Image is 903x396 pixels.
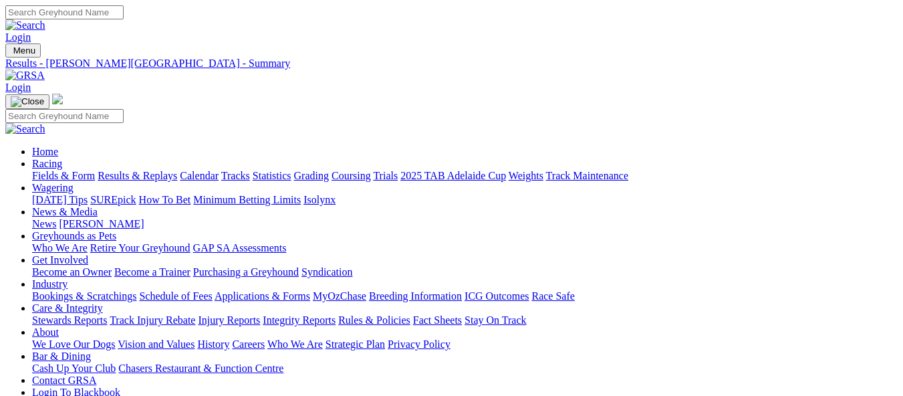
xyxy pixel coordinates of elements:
div: Wagering [32,194,898,206]
a: Care & Integrity [32,302,103,314]
a: Home [32,146,58,157]
a: Careers [232,338,265,350]
a: Fields & Form [32,170,95,181]
a: Privacy Policy [388,338,450,350]
a: Statistics [253,170,291,181]
a: Syndication [301,266,352,278]
a: Trials [373,170,398,181]
div: About [32,338,898,351]
a: Vision and Values [118,338,195,350]
button: Toggle navigation [5,43,41,58]
a: Chasers Restaurant & Function Centre [118,363,283,374]
a: Race Safe [531,290,574,302]
a: Schedule of Fees [139,290,212,302]
a: Cash Up Your Club [32,363,116,374]
a: Retire Your Greyhound [90,242,190,254]
a: Injury Reports [198,314,260,326]
a: Become a Trainer [114,266,190,278]
div: Get Involved [32,266,898,278]
a: Minimum Betting Limits [193,194,301,205]
a: MyOzChase [313,290,366,302]
a: Track Maintenance [546,170,628,181]
a: Isolynx [303,194,336,205]
a: About [32,326,59,338]
input: Search [5,109,124,123]
a: 2025 TAB Adelaide Cup [400,170,506,181]
a: Strategic Plan [326,338,385,350]
span: Menu [13,45,35,56]
div: Industry [32,290,898,302]
a: News & Media [32,206,98,217]
div: Care & Integrity [32,314,898,326]
div: Greyhounds as Pets [32,242,898,254]
a: History [197,338,229,350]
a: We Love Our Dogs [32,338,115,350]
a: Greyhounds as Pets [32,230,116,241]
a: Racing [32,158,62,169]
a: Who We Are [32,242,88,254]
img: Search [5,19,45,31]
a: Login [5,31,31,43]
div: Bar & Dining [32,363,898,375]
a: How To Bet [139,194,191,205]
a: ICG Outcomes [465,290,529,302]
a: Fact Sheets [413,314,462,326]
a: Integrity Reports [263,314,336,326]
div: Racing [32,170,898,182]
a: Results & Replays [98,170,177,181]
img: Close [11,96,44,107]
a: News [32,218,56,229]
a: Rules & Policies [338,314,410,326]
button: Toggle navigation [5,94,49,109]
img: Search [5,123,45,135]
a: Wagering [32,182,74,193]
a: Who We Are [267,338,323,350]
div: News & Media [32,218,898,230]
a: Stewards Reports [32,314,107,326]
a: Weights [509,170,543,181]
a: Industry [32,278,68,290]
a: Applications & Forms [215,290,310,302]
a: SUREpick [90,194,136,205]
a: GAP SA Assessments [193,242,287,254]
input: Search [5,5,124,19]
a: Login [5,82,31,93]
img: logo-grsa-white.png [52,94,63,104]
a: Contact GRSA [32,375,96,386]
a: Bar & Dining [32,351,91,362]
a: Grading [294,170,329,181]
a: Coursing [332,170,371,181]
a: Purchasing a Greyhound [193,266,299,278]
a: [DATE] Tips [32,194,88,205]
a: Breeding Information [369,290,462,302]
a: Track Injury Rebate [110,314,195,326]
a: Stay On Track [465,314,526,326]
a: Results - [PERSON_NAME][GEOGRAPHIC_DATA] - Summary [5,58,898,70]
img: GRSA [5,70,45,82]
a: [PERSON_NAME] [59,218,144,229]
a: Bookings & Scratchings [32,290,136,302]
a: Get Involved [32,254,88,266]
a: Calendar [180,170,219,181]
a: Become an Owner [32,266,112,278]
a: Tracks [221,170,250,181]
